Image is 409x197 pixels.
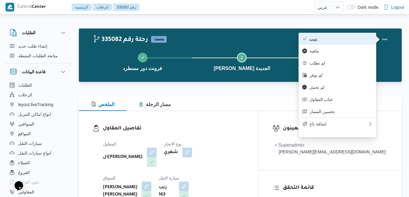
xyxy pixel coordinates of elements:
span: العملاء [18,159,30,166]
button: Logout [381,1,407,13]
button: الطلبات [10,29,67,36]
h3: قائمة التحقق [283,184,388,192]
span: إنشاء طلب جديد [18,42,47,50]
button: [PERSON_NAME] الجديدة [192,45,291,77]
iframe: chat widget [6,173,25,191]
b: ال[PERSON_NAME] [103,154,143,161]
button: المواقع [7,129,69,139]
span: اضافة تاج [309,122,368,126]
button: لم تحمل [299,81,376,93]
span: • Superadmin mohamed.nabil@illa.com.eg [275,142,386,155]
svg: Step 1 is complete [140,55,145,60]
span: الطلبات [18,82,32,89]
span: لم تحمل [309,85,373,90]
button: السواقين [7,119,69,129]
button: غياب المقاول [299,93,376,105]
button: قاعدة البيانات [10,68,67,75]
b: شهري [164,149,178,156]
span: متابعة الطلبات النشطة [18,52,58,59]
button: العملاء [7,158,69,168]
button: عقود العملاء [7,177,69,187]
button: سيارات النقل [7,139,69,148]
button: الطلبات [7,80,69,90]
span: الرحلات [18,91,32,98]
span: انواع اماكن التنزيل [18,111,51,118]
button: الرحلات [92,4,113,11]
button: تمت [299,33,376,45]
button: 335082 رقم [112,4,140,11]
span: تحسين المسار [309,109,373,114]
button: Actions [379,33,391,45]
span: [PERSON_NAME] الجديدة [214,65,270,72]
div: الطلبات [5,41,72,63]
button: انواع سيارات النقل [7,148,69,158]
button: ملغيه [299,45,376,57]
span: عقود العملاء [18,179,39,186]
span: السواق [103,175,116,180]
button: الرئيسيه [72,4,93,11]
button: لم تطلب [299,57,376,69]
button: إنشاء طلب جديد [7,41,69,51]
div: • Superadmin [275,142,386,149]
button: تحسين المسار [299,105,376,118]
b: Center [32,5,46,10]
h3: تفاصيل المقاول [103,125,245,133]
span: Logout [391,4,404,11]
button: انواع اماكن التنزيل [7,109,69,119]
span: الملخص [91,102,114,107]
span: انواع سيارات النقل [18,149,51,157]
img: X8yXhbKr1z7QwAAAABJRU5ErkJggg== [5,3,14,12]
button: لم توفر [299,69,376,81]
span: غياب المقاول [309,97,373,102]
span: المقاولين [18,188,34,195]
span: Dark mode [355,5,378,10]
h2: 335082 رحلة رقم [93,36,148,44]
h3: المعينون [283,125,388,133]
span: السواقين [18,120,34,128]
button: متابعة الطلبات النشطة [7,51,69,61]
span: المواقع [18,130,31,137]
button: فرونت دور مسطرد [93,45,192,77]
button: المقاولين [7,187,69,197]
button: اضافة تاج [299,118,376,130]
div: [PERSON_NAME][EMAIL_ADDRESS][DOMAIN_NAME] [275,149,386,155]
span: layout.liveTracking [18,101,53,108]
span: لم تطلب [309,61,373,65]
h3: قاعدة البيانات [22,68,46,75]
span: 2 [241,55,243,60]
b: وصلت [154,38,164,42]
span: لم توفر [309,73,373,78]
button: layout.liveTracking [7,100,69,109]
button: الرحلات [7,90,69,100]
h3: الطلبات [22,29,35,36]
button: الفروع [7,168,69,177]
span: الفروع [18,169,30,176]
span: المقاول [103,142,116,146]
span: مسار الرحلة [139,102,171,107]
span: سيارات النقل [18,140,42,147]
span: سيارة النقل [159,175,179,180]
span: نوع الايجار [164,142,182,146]
span: ملغيه [309,48,373,53]
span: تمت [309,36,373,41]
span: وصلت [151,36,167,43]
button: فرونت دور مسطرد [292,45,391,77]
span: فرونت دور مسطرد [123,65,162,72]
